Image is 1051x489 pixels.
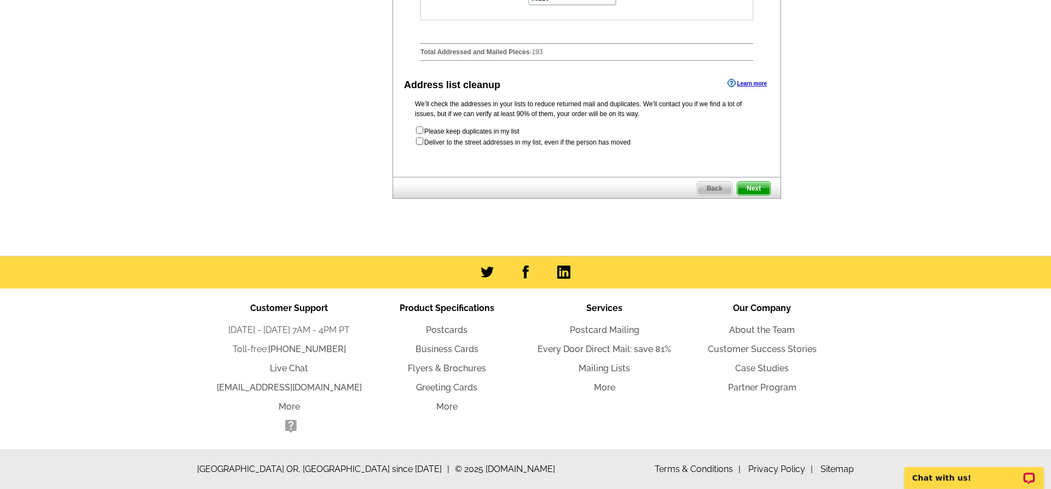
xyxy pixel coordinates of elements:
a: Postcards [426,325,467,335]
span: [GEOGRAPHIC_DATA] OR, [GEOGRAPHIC_DATA] since [DATE] [197,463,449,476]
a: Greeting Cards [416,382,477,393]
span: Back [697,182,732,195]
a: Live Chat [270,363,308,373]
div: Address list cleanup [404,78,500,93]
a: [EMAIL_ADDRESS][DOMAIN_NAME] [217,382,362,393]
a: About the Team [729,325,795,335]
span: Customer Support [250,303,328,313]
a: Postcard Mailing [570,325,639,335]
a: Partner Program [728,382,796,393]
a: Privacy Policy [748,464,813,474]
a: Customer Success Stories [708,344,817,354]
a: [PHONE_NUMBER] [268,344,346,354]
a: Back [697,181,732,195]
form: Please keep duplicates in my list Deliver to the street addresses in my list, even if the person ... [415,125,759,147]
a: Mailing Lists [579,363,630,373]
a: Terms & Conditions [655,464,741,474]
span: Next [737,182,770,195]
a: Every Door Direct Mail: save 81% [538,344,671,354]
span: Services [586,303,622,313]
a: Case Studies [735,363,789,373]
li: [DATE] - [DATE] 7AM - 4PM PT [210,324,368,337]
a: Business Cards [415,344,478,354]
a: Sitemap [821,464,854,474]
a: More [279,401,300,412]
iframe: LiveChat chat widget [897,455,1051,489]
span: 193 [532,48,542,56]
a: More [594,382,615,393]
li: Toll-free: [210,343,368,356]
p: We’ll check the addresses in your lists to reduce returned mail and duplicates. We’ll contact you... [415,99,759,119]
a: More [436,401,458,412]
span: Product Specifications [400,303,494,313]
span: © 2025 [DOMAIN_NAME] [455,463,555,476]
span: Our Company [733,303,791,313]
a: Flyers & Brochures [408,363,486,373]
strong: Total Addressed and Mailed Pieces [420,48,529,56]
a: Learn more [727,79,767,88]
